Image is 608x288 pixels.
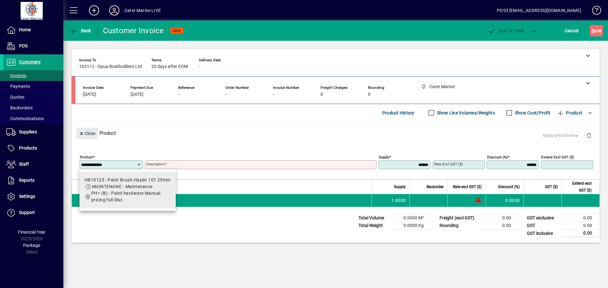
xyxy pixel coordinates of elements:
[320,92,323,97] span: 0
[485,194,523,207] td: 0.0000
[75,130,99,136] app-page-header-button: Close
[393,222,431,230] td: 0.0000 Kg
[562,222,600,230] td: 0.00
[498,183,520,190] span: Discount (%)
[434,162,463,166] mat-label: Rate excl GST ($)
[487,155,508,159] mat-label: Discount (%)
[581,128,597,143] button: Delete
[19,162,29,167] span: Staff
[19,27,31,32] span: Home
[542,132,579,139] span: Apply price level
[6,95,24,100] span: Quotes
[3,70,63,81] a: Invoices
[70,28,91,33] span: Back
[3,205,63,221] a: Support
[592,28,594,33] span: S
[3,92,63,102] a: Quotes
[3,156,63,172] a: Staff
[3,140,63,156] a: Products
[19,210,35,215] span: Support
[68,25,93,36] button: Back
[3,189,63,205] a: Settings
[379,155,389,159] mat-label: Supply
[587,1,600,22] a: Knowledge Base
[19,129,37,134] span: Suppliers
[540,130,582,141] button: Apply price level
[3,22,63,38] a: Home
[541,155,574,159] mat-label: Extend excl GST ($)
[514,110,550,116] label: Show Cost/Profit
[6,73,26,78] span: Invoices
[481,222,519,230] td: 0.00
[19,59,41,64] span: Customers
[3,38,63,54] a: POS
[391,197,406,204] span: 1.0000
[3,124,63,140] a: Suppliers
[79,64,142,69] span: 103112 - Opua Boatbuilders Ltd
[499,28,502,33] span: P
[79,128,95,139] span: Close
[524,222,562,230] td: GST
[566,180,592,194] span: Extend excl GST ($)
[199,64,200,69] span: -
[23,243,40,248] span: Package
[355,222,393,230] td: Total Weight
[6,84,30,89] span: Payments
[562,214,600,222] td: 0.00
[368,92,370,97] span: 0
[545,183,558,190] span: GST ($)
[103,26,164,36] div: Customer Invoice
[76,128,98,139] button: Close
[3,173,63,188] a: Reports
[79,172,176,208] mat-option: HB10125 - Paint Brush Haydn 101 25mm
[563,25,580,36] button: Cancel
[565,26,579,36] span: Cancel
[382,108,415,118] span: Product History
[85,177,171,183] div: HB10125 - Paint Brush Haydn 101 25mm
[19,145,37,150] span: Products
[6,116,44,121] span: Communications
[436,110,495,116] label: Show Line Volumes/Weights
[83,92,96,97] span: [DATE]
[484,25,528,36] button: Post & Email
[394,183,406,190] span: Supply
[104,5,124,16] button: Profile
[497,5,581,15] div: POS3 [EMAIL_ADDRESS][DOMAIN_NAME]
[355,214,393,222] td: Total Volume
[488,28,524,33] span: ost & Email
[19,43,28,48] span: POS
[453,183,482,190] span: Rate excl GST ($)
[590,25,603,36] button: Save
[581,132,597,138] app-page-header-button: Delete
[92,184,153,189] span: MAINTENANC - Maintenance
[524,230,562,237] td: GST inclusive
[592,26,601,36] span: ave
[151,64,188,69] span: 20 days after EOM
[393,214,431,222] td: 0.0000 M³
[19,178,35,183] span: Reports
[562,230,600,237] td: 0.00
[3,113,63,124] a: Communications
[225,92,227,97] span: -
[481,214,519,222] td: 0.00
[63,25,98,36] app-page-header-button: Back
[19,194,35,199] span: Settings
[436,214,481,222] td: Freight (excl GST)
[436,222,481,230] td: Rounding
[124,5,161,15] div: Cater Marine LIVE
[130,92,143,97] span: [DATE]
[273,92,274,97] span: -
[3,81,63,92] a: Payments
[91,191,161,202] span: PH= (B) - Paint hardware Manual pricing full disc
[380,107,417,119] button: Product History
[18,230,46,235] span: Financial Year
[6,105,33,110] span: Backorders
[173,29,181,33] span: NEW
[427,183,444,190] span: Backorder
[146,162,165,166] mat-label: Description
[84,5,104,16] button: Add
[3,102,63,113] a: Backorders
[72,121,600,144] div: Product
[80,155,93,159] mat-label: Product
[178,92,179,97] span: -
